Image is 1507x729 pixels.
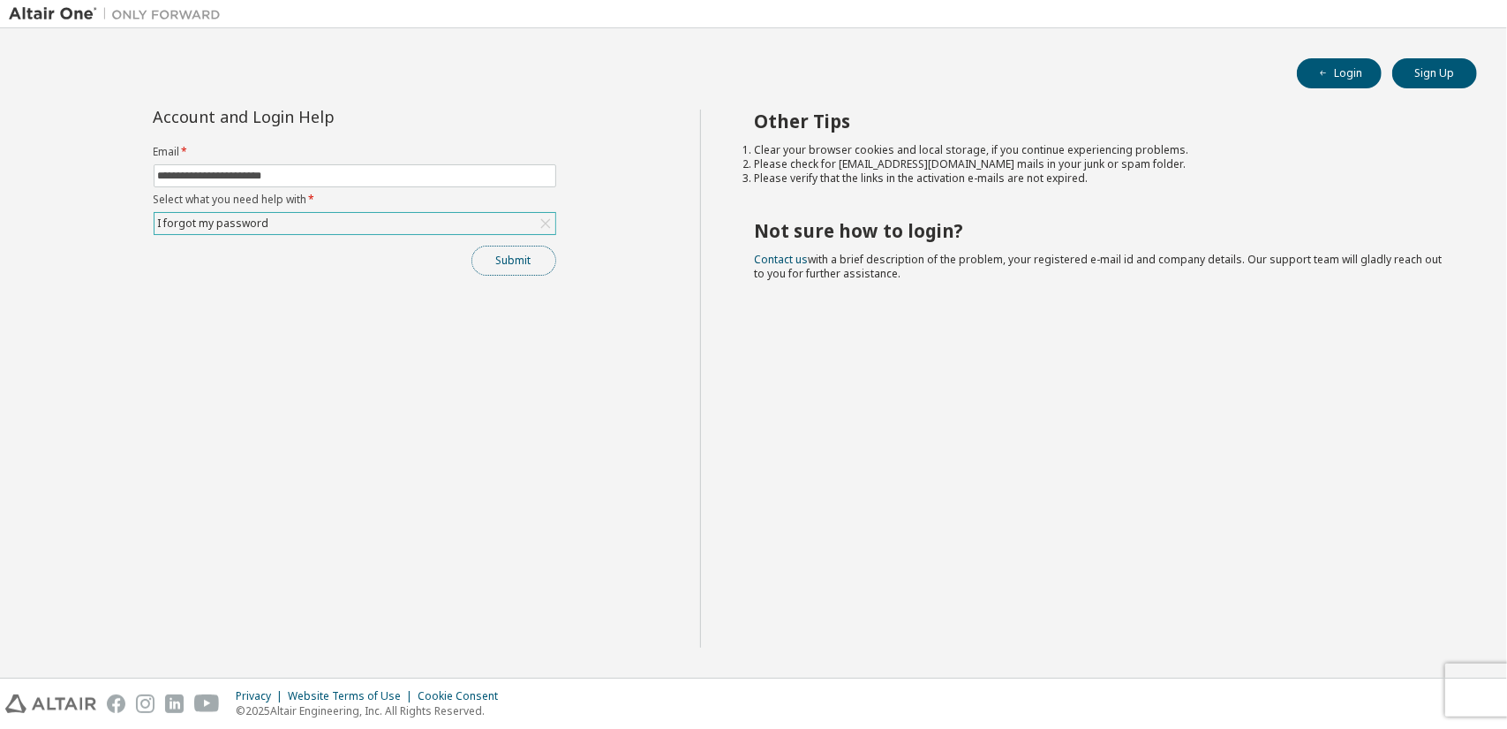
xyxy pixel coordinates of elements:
label: Email [154,145,556,159]
label: Select what you need help with [154,193,556,207]
span: with a brief description of the problem, your registered e-mail id and company details. Our suppo... [754,252,1442,281]
div: I forgot my password [155,214,272,233]
img: youtube.svg [194,695,220,713]
h2: Other Tips [754,110,1445,133]
img: altair_logo.svg [5,695,96,713]
p: © 2025 Altair Engineering, Inc. All Rights Reserved. [236,703,509,718]
li: Please verify that the links in the activation e-mails are not expired. [754,171,1445,186]
div: I forgot my password [154,213,555,234]
img: Altair One [9,5,230,23]
div: Website Terms of Use [288,689,418,703]
img: instagram.svg [136,695,154,713]
h2: Not sure how to login? [754,219,1445,242]
a: Contact us [754,252,808,267]
img: linkedin.svg [165,695,184,713]
button: Login [1297,58,1382,88]
div: Cookie Consent [418,689,509,703]
img: facebook.svg [107,695,125,713]
li: Clear your browser cookies and local storage, if you continue experiencing problems. [754,143,1445,157]
button: Submit [471,246,556,276]
div: Account and Login Help [154,110,476,124]
div: Privacy [236,689,288,703]
li: Please check for [EMAIL_ADDRESS][DOMAIN_NAME] mails in your junk or spam folder. [754,157,1445,171]
button: Sign Up [1392,58,1477,88]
